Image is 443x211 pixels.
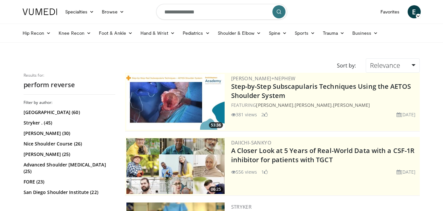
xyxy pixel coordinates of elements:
[397,111,416,118] li: [DATE]
[24,189,114,196] a: San Diego Shoulder Institute (22)
[126,138,225,194] img: 93c22cae-14d1-47f0-9e4a-a244e824b022.png.300x170_q85_crop-smart_upscale.jpg
[291,27,319,40] a: Sports
[261,168,268,175] li: 1
[209,122,223,128] span: 53:36
[231,168,257,175] li: 556 views
[98,5,128,18] a: Browse
[23,9,57,15] img: VuMedi Logo
[333,102,370,108] a: [PERSON_NAME]
[61,5,98,18] a: Specialties
[366,58,419,73] a: Relevance
[231,75,296,82] a: [PERSON_NAME]+Nephew
[231,146,415,164] a: A Closer Look at 5 Years of Real-World Data with a CSF-1R inhibitor for patients with TGCT
[332,58,361,73] div: Sort by:
[295,102,332,108] a: [PERSON_NAME]
[179,27,214,40] a: Pediatrics
[126,74,225,130] a: 53:36
[19,27,55,40] a: Hip Recon
[256,102,293,108] a: [PERSON_NAME]
[156,4,287,20] input: Search topics, interventions
[24,81,115,89] h2: perform reverse
[209,186,223,192] span: 06:25
[377,5,404,18] a: Favorites
[319,27,349,40] a: Trauma
[24,141,114,147] a: Nice Shoulder Course (26)
[261,111,268,118] li: 2
[24,109,114,116] a: [GEOGRAPHIC_DATA] (60)
[24,130,114,137] a: [PERSON_NAME] (30)
[214,27,265,40] a: Shoulder & Elbow
[231,139,272,146] a: Daiichi-Sankyo
[397,168,416,175] li: [DATE]
[126,74,225,130] img: 70e54e43-e9ea-4a9d-be99-25d1f039a65a.300x170_q85_crop-smart_upscale.jpg
[231,82,411,100] a: Step-by-Step Subscapularis Techniques Using the AETOS Shoulder System
[24,73,115,78] p: Results for:
[24,151,114,158] a: [PERSON_NAME] (25)
[231,203,252,210] a: Stryker
[126,138,225,194] a: 06:25
[55,27,95,40] a: Knee Recon
[24,179,114,185] a: FORE (23)
[24,100,115,105] h3: Filter by author:
[24,120,114,126] a: Stryker . (45)
[24,162,114,175] a: Advanced Shoulder [MEDICAL_DATA] (25)
[265,27,291,40] a: Spine
[370,61,400,70] span: Relevance
[95,27,137,40] a: Foot & Ankle
[137,27,179,40] a: Hand & Wrist
[231,102,418,108] div: FEATURING , ,
[408,5,421,18] a: E
[231,111,257,118] li: 381 views
[348,27,382,40] a: Business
